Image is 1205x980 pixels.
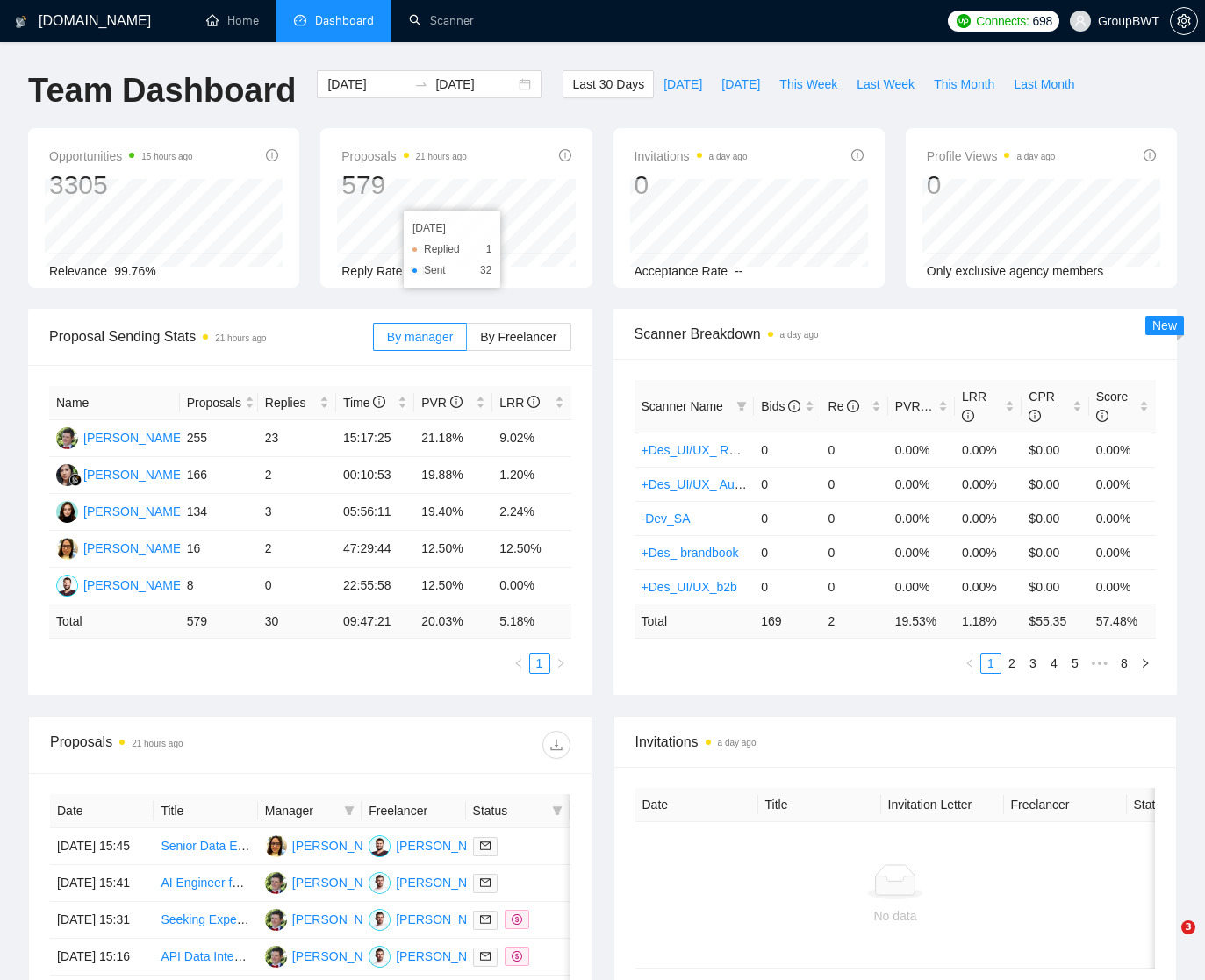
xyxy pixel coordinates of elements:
[981,654,1001,673] a: 1
[258,386,336,420] th: Replies
[292,910,393,929] div: [PERSON_NAME]
[414,531,492,568] td: 12.50%
[265,801,337,820] span: Manager
[881,788,1004,822] th: Invitation Letter
[654,70,712,98] button: [DATE]
[414,420,492,457] td: 21.18%
[15,8,27,36] img: logo
[180,494,258,531] td: 134
[549,798,566,824] span: filter
[292,947,393,966] div: [PERSON_NAME]
[1029,410,1041,422] span: info-circle
[980,653,1001,674] li: 1
[635,731,1156,753] span: Invitations
[788,400,800,412] span: info-circle
[955,569,1022,604] td: 0.00%
[336,494,414,531] td: 05:56:11
[396,910,497,929] div: [PERSON_NAME]
[414,568,492,604] td: 12.50%
[450,396,463,408] span: info-circle
[56,538,78,560] img: OL
[1089,501,1156,535] td: 0.00%
[294,14,306,26] span: dashboard
[49,325,373,347] span: Proposal Sending Stats
[828,399,860,413] span: Re
[56,430,184,444] a: AS[PERSON_NAME]
[265,838,393,852] a: OL[PERSON_NAME]
[336,604,414,639] td: 09:47:21
[265,909,287,931] img: AS
[187,393,241,412] span: Proposals
[1022,467,1088,501] td: $0.00
[258,568,336,604] td: 0
[258,794,362,828] th: Manager
[962,390,986,423] span: LRR
[336,568,414,604] td: 22:55:58
[642,511,691,526] a: -Dev_SA
[572,75,644,94] span: Last 30 Days
[265,872,287,894] img: AS
[154,794,257,828] th: Title
[1181,920,1195,934] span: 3
[857,75,915,94] span: Last Week
[1170,7,1198,35] button: setting
[1135,653,1156,674] button: right
[895,399,936,413] span: PVR
[114,264,155,278] span: 99.76%
[492,604,570,639] td: 5.18 %
[492,494,570,531] td: 2.24%
[733,393,750,419] span: filter
[49,386,180,420] th: Name
[821,604,888,638] td: 2
[721,75,760,94] span: [DATE]
[341,264,402,278] span: Reply Rate
[563,70,654,98] button: Last 30 Days
[1171,14,1197,28] span: setting
[50,902,154,939] td: [DATE] 15:31
[512,914,522,925] span: dollar
[499,396,540,410] span: LRR
[955,433,1022,467] td: 0.00%
[955,604,1022,638] td: 1.18 %
[821,569,888,604] td: 0
[847,70,924,98] button: Last Week
[50,794,154,828] th: Date
[1004,788,1127,822] th: Freelancer
[83,428,184,447] div: [PERSON_NAME]
[1022,433,1088,467] td: $0.00
[888,433,955,467] td: 0.00%
[369,948,497,962] a: AY[PERSON_NAME]
[1096,390,1129,423] span: Score
[336,420,414,457] td: 15:17:25
[1089,535,1156,569] td: 0.00%
[480,914,491,925] span: mail
[529,653,550,674] li: 1
[552,805,563,816] span: filter
[161,876,388,890] a: AI Engineer for Chatbot and Data Insights
[206,13,259,28] a: homeHome
[341,798,358,824] span: filter
[1044,654,1064,673] a: 4
[154,902,257,939] td: Seeking Experienced Data Engineers for E-commerce Client Projects - UK Staff Augmentation
[1089,467,1156,501] td: 0.00%
[373,396,385,408] span: info-circle
[959,653,980,674] button: left
[758,788,881,822] th: Title
[543,738,570,752] span: download
[180,457,258,494] td: 166
[344,805,355,816] span: filter
[1065,653,1086,674] li: 5
[258,457,336,494] td: 2
[888,535,955,569] td: 0.00%
[1089,604,1156,638] td: 57.48 %
[821,433,888,467] td: 0
[955,467,1022,501] td: 0.00%
[927,146,1056,167] span: Profile Views
[412,261,491,279] li: Sent
[265,835,287,857] img: OL
[412,219,491,237] div: [DATE]
[343,396,385,410] span: Time
[754,467,821,501] td: 0
[635,168,748,202] div: 0
[180,568,258,604] td: 8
